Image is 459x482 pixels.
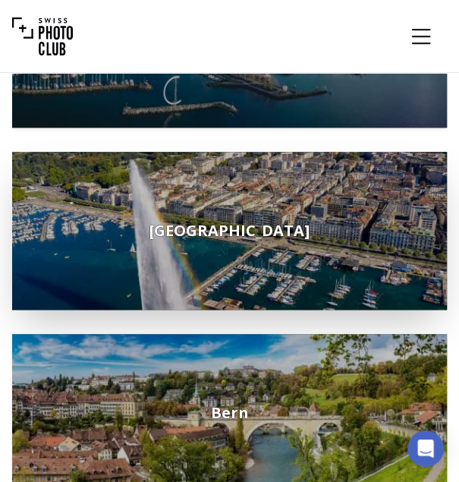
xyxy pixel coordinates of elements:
[395,11,447,62] button: Menu
[12,152,447,310] img: geneve
[149,220,310,241] span: [GEOGRAPHIC_DATA]
[211,402,249,424] span: Bern
[407,430,444,467] div: Open Intercom Messenger
[12,6,73,67] img: Swiss photo club
[12,152,447,310] a: [GEOGRAPHIC_DATA]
